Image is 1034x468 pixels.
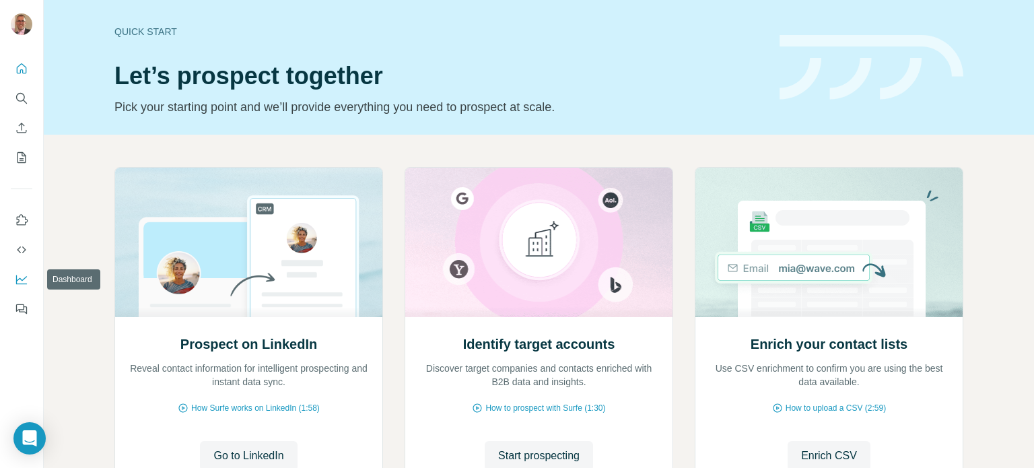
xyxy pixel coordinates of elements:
p: Discover target companies and contacts enriched with B2B data and insights. [419,362,659,389]
div: Quick start [114,25,763,38]
button: Use Surfe on LinkedIn [11,208,32,232]
h1: Let’s prospect together [114,63,763,90]
button: Use Surfe API [11,238,32,262]
img: Avatar [11,13,32,35]
h2: Enrich your contact lists [751,335,907,354]
p: Pick your starting point and we’ll provide everything you need to prospect at scale. [114,98,763,116]
p: Use CSV enrichment to confirm you are using the best data available. [709,362,949,389]
button: Enrich CSV [11,116,32,140]
img: Identify target accounts [405,168,673,317]
button: My lists [11,145,32,170]
button: Quick start [11,57,32,81]
p: Reveal contact information for intelligent prospecting and instant data sync. [129,362,369,389]
h2: Identify target accounts [463,335,615,354]
img: Prospect on LinkedIn [114,168,383,317]
button: Search [11,86,32,110]
span: Go to LinkedIn [213,448,283,464]
span: Start prospecting [498,448,580,464]
button: Feedback [11,297,32,321]
span: How Surfe works on LinkedIn (1:58) [191,402,320,414]
span: How to prospect with Surfe (1:30) [485,402,605,414]
span: Enrich CSV [801,448,857,464]
span: How to upload a CSV (2:59) [786,402,886,414]
button: Dashboard [11,267,32,292]
div: Open Intercom Messenger [13,422,46,455]
h2: Prospect on LinkedIn [180,335,317,354]
img: Enrich your contact lists [695,168,963,317]
img: banner [780,35,963,100]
